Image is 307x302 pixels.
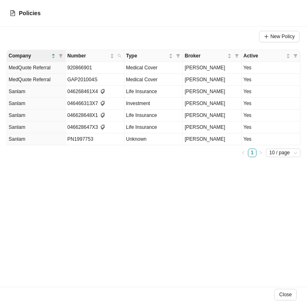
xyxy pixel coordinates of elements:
td: 046268461X4 [66,86,124,98]
span: PN1997753 [67,136,93,142]
td: Yes [242,62,300,74]
span: Broker [185,52,226,60]
td: Yes [242,121,300,133]
span: Sanlam [9,89,25,94]
span: GAP201004S [67,77,97,82]
button: Close [274,289,297,300]
span: filter [235,54,239,58]
span: Life Insurance [126,89,157,94]
span: [PERSON_NAME] [185,136,225,142]
span: Sanlam [9,124,25,130]
span: 10 / page [269,149,297,157]
span: [PERSON_NAME] [185,124,225,130]
span: MedQuote Referral [9,65,50,71]
span: Policies [19,10,41,16]
li: 1 [248,149,257,157]
button: right [257,149,265,157]
span: plus [264,34,269,39]
button: New Policy [259,31,300,42]
span: tags [100,125,105,130]
span: Life Insurance [126,112,157,118]
span: filter [57,50,64,62]
span: Medical Cover [126,65,158,71]
td: Yes [242,133,300,145]
span: Medical Cover [126,77,158,82]
td: 046628648X1 [66,110,124,121]
span: 920866901 [67,65,92,71]
li: Previous Page [239,149,248,157]
span: [PERSON_NAME] [185,101,225,106]
span: filter [174,50,182,62]
span: filter [176,54,180,58]
span: [PERSON_NAME] [185,77,225,82]
a: 1 [248,149,256,157]
span: tags [100,113,105,118]
span: [PERSON_NAME] [185,65,225,71]
span: filter [59,54,63,58]
th: Broker [183,50,242,62]
th: Number [66,50,124,62]
th: Type [124,50,183,62]
span: left [241,151,245,155]
span: Sanlam [9,136,25,142]
span: Sanlam [9,101,25,106]
span: tags [100,89,105,94]
span: right [259,151,263,155]
td: Yes [242,86,300,98]
span: New Policy [270,32,295,41]
span: Sanlam [9,112,25,118]
span: Company [9,52,50,60]
span: Unknown [126,136,147,142]
span: search [116,50,123,62]
span: Close [279,291,292,299]
span: Life Insurance [126,124,157,130]
td: 046628647X3 [66,121,124,133]
div: Page Size [266,149,300,157]
th: Active [242,50,300,62]
span: [PERSON_NAME] [185,112,225,118]
span: Number [67,52,108,60]
td: Yes [242,98,300,110]
span: tags [100,101,105,106]
td: Yes [242,74,300,86]
span: Investment [126,101,150,106]
span: filter [233,50,241,62]
span: MedQuote Referral [9,77,50,82]
td: 046466313X7 [66,98,124,110]
span: Type [126,52,167,60]
span: Active [243,52,284,60]
span: search [117,54,121,58]
li: Next Page [257,149,265,157]
td: Yes [242,110,300,121]
span: filter [293,54,298,58]
button: left [239,149,248,157]
span: filter [292,50,299,62]
span: file-text [10,10,16,16]
span: [PERSON_NAME] [185,89,225,94]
